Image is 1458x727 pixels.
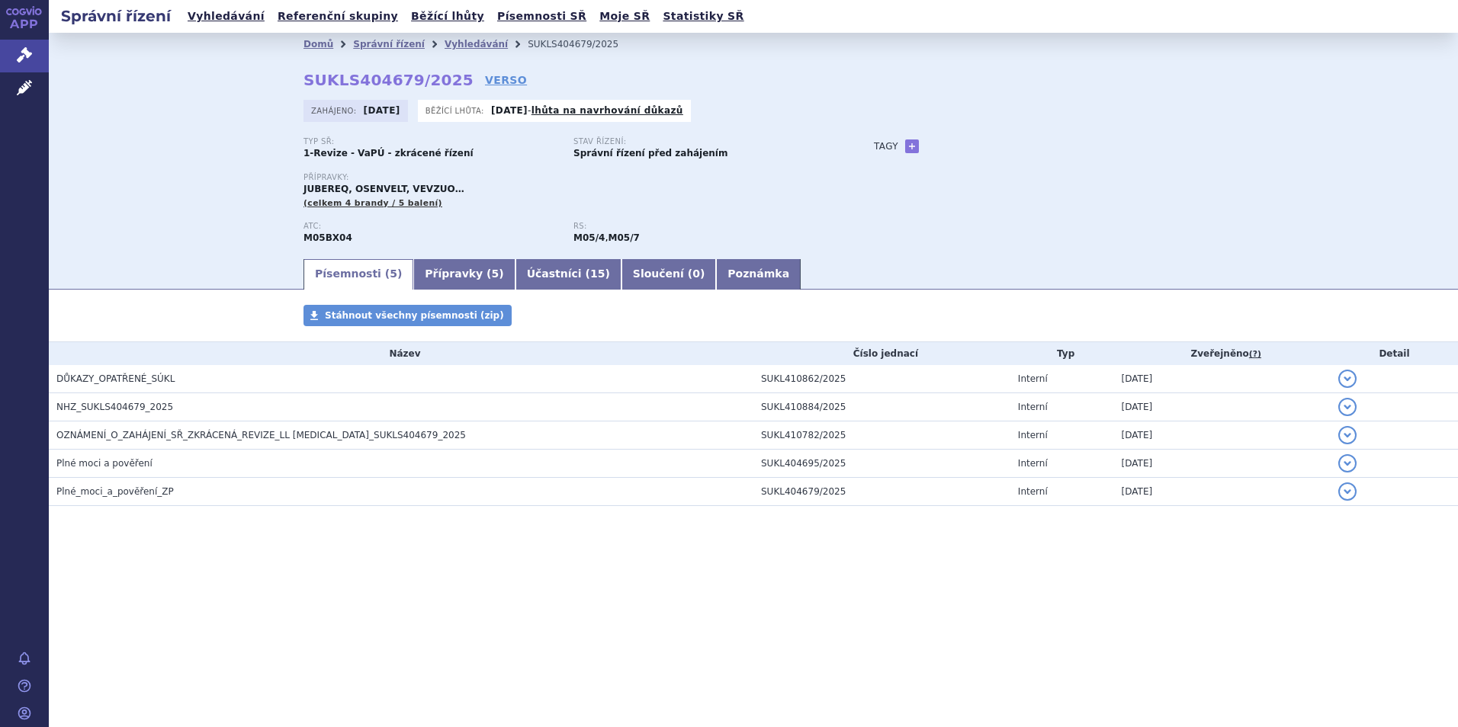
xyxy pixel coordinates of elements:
[491,105,528,116] strong: [DATE]
[590,267,605,280] span: 15
[1114,421,1331,450] td: [DATE]
[303,259,413,290] a: Písemnosti (5)
[595,6,654,27] a: Moje SŘ
[1114,478,1331,506] td: [DATE]
[621,259,716,290] a: Sloučení (0)
[1018,430,1048,440] span: Interní
[303,148,474,159] strong: 1-Revize - VaPÚ - zkrácené řízení
[1018,402,1048,412] span: Interní
[56,373,175,384] span: DŮKAZY_OPATŘENÉ_SÚKL
[753,393,1010,421] td: SUKL410884/2025
[874,137,898,155] h3: Tagy
[303,305,512,326] a: Stáhnout všechny písemnosti (zip)
[303,173,843,182] p: Přípravky:
[1338,370,1357,388] button: detail
[753,342,1010,365] th: Číslo jednací
[1114,450,1331,478] td: [DATE]
[364,105,400,116] strong: [DATE]
[753,421,1010,450] td: SUKL410782/2025
[573,232,605,243] strong: denosumab, osteoporotický
[573,148,727,159] strong: Správní řízení před zahájením
[49,342,753,365] th: Název
[1114,393,1331,421] td: [DATE]
[56,402,173,412] span: NHZ_SUKLS404679_2025
[56,430,466,440] span: OZNÁMENÍ_O_ZAHÁJENÍ_SŘ_ZKRÁCENÁ_REVIZE_LL denosumab_SUKLS404679_2025
[1010,342,1114,365] th: Typ
[753,450,1010,478] td: SUKL404695/2025
[1338,426,1357,444] button: detail
[905,139,919,153] a: +
[303,222,558,231] p: ATC:
[1018,486,1048,497] span: Interní
[485,72,527,88] a: VERSO
[183,6,269,27] a: Vyhledávání
[1018,458,1048,469] span: Interní
[1018,373,1048,384] span: Interní
[491,104,683,117] p: -
[658,6,748,27] a: Statistiky SŘ
[692,267,700,280] span: 0
[426,104,487,117] span: Běžící lhůta:
[311,104,359,117] span: Zahájeno:
[492,267,499,280] span: 5
[753,365,1010,393] td: SUKL410862/2025
[753,478,1010,506] td: SUKL404679/2025
[303,137,558,146] p: Typ SŘ:
[1114,365,1331,393] td: [DATE]
[573,222,828,231] p: RS:
[493,6,591,27] a: Písemnosti SŘ
[609,232,640,243] strong: denosumab pro onkologické indikace
[1331,342,1458,365] th: Detail
[515,259,621,290] a: Účastníci (15)
[531,105,683,116] a: lhůta na navrhování důkazů
[353,39,425,50] a: Správní řízení
[390,267,397,280] span: 5
[303,198,442,208] span: (celkem 4 brandy / 5 balení)
[325,310,504,321] span: Stáhnout všechny písemnosti (zip)
[303,39,333,50] a: Domů
[1338,482,1357,501] button: detail
[303,184,464,194] span: JUBEREQ, OSENVELT, VEVZUO…
[1249,349,1261,360] abbr: (?)
[573,137,828,146] p: Stav řízení:
[303,71,474,89] strong: SUKLS404679/2025
[273,6,403,27] a: Referenční skupiny
[1338,454,1357,472] button: detail
[573,222,843,245] div: ,
[413,259,515,290] a: Přípravky (5)
[716,259,801,290] a: Poznámka
[303,232,352,243] strong: DENOSUMAB
[1114,342,1331,365] th: Zveřejněno
[445,39,508,50] a: Vyhledávání
[49,5,183,27] h2: Správní řízení
[56,458,153,469] span: Plné moci a pověření
[528,33,638,56] li: SUKLS404679/2025
[1338,398,1357,416] button: detail
[406,6,489,27] a: Běžící lhůty
[56,486,174,497] span: Plné_moci_a_pověření_ZP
